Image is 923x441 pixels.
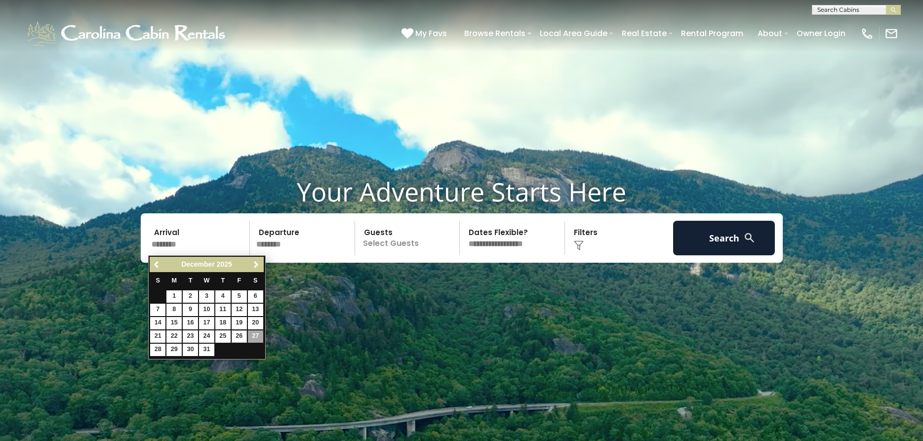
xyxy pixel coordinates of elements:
[248,290,263,303] a: 6
[617,25,672,42] a: Real Estate
[401,27,449,40] a: My Favs
[166,344,182,356] a: 29
[221,277,225,284] span: Thursday
[183,330,198,343] a: 23
[574,241,584,250] img: filter--v1.png
[166,304,182,316] a: 8
[792,25,850,42] a: Owner Login
[183,317,198,329] a: 16
[676,25,748,42] a: Rental Program
[7,176,916,207] h1: Your Adventure Starts Here
[166,317,182,329] a: 15
[743,232,756,244] img: search-regular-white.png
[150,317,165,329] a: 14
[199,304,214,316] a: 10
[199,290,214,303] a: 3
[150,330,165,343] a: 21
[183,304,198,316] a: 9
[252,261,260,269] span: Next
[153,261,161,269] span: Previous
[151,258,163,271] a: Previous
[199,344,214,356] a: 31
[199,330,214,343] a: 24
[183,344,198,356] a: 30
[215,290,231,303] a: 4
[753,25,787,42] a: About
[181,260,215,268] span: December
[150,304,165,316] a: 7
[189,277,193,284] span: Tuesday
[215,317,231,329] a: 18
[237,277,241,284] span: Friday
[171,277,177,284] span: Monday
[673,221,775,255] button: Search
[166,330,182,343] a: 22
[25,19,230,48] img: White-1-1-2.png
[253,277,257,284] span: Saturday
[166,290,182,303] a: 1
[860,27,874,40] img: phone-regular-white.png
[215,330,231,343] a: 25
[232,290,247,303] a: 5
[156,277,160,284] span: Sunday
[232,304,247,316] a: 12
[884,27,898,40] img: mail-regular-white.png
[248,304,263,316] a: 13
[232,330,247,343] a: 26
[250,258,263,271] a: Next
[215,304,231,316] a: 11
[183,290,198,303] a: 2
[232,317,247,329] a: 19
[459,25,530,42] a: Browse Rentals
[217,260,232,268] span: 2025
[358,221,460,255] p: Select Guests
[150,344,165,356] a: 28
[199,317,214,329] a: 17
[535,25,612,42] a: Local Area Guide
[204,277,210,284] span: Wednesday
[248,317,263,329] a: 20
[415,27,447,40] span: My Favs
[248,330,263,343] a: 27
